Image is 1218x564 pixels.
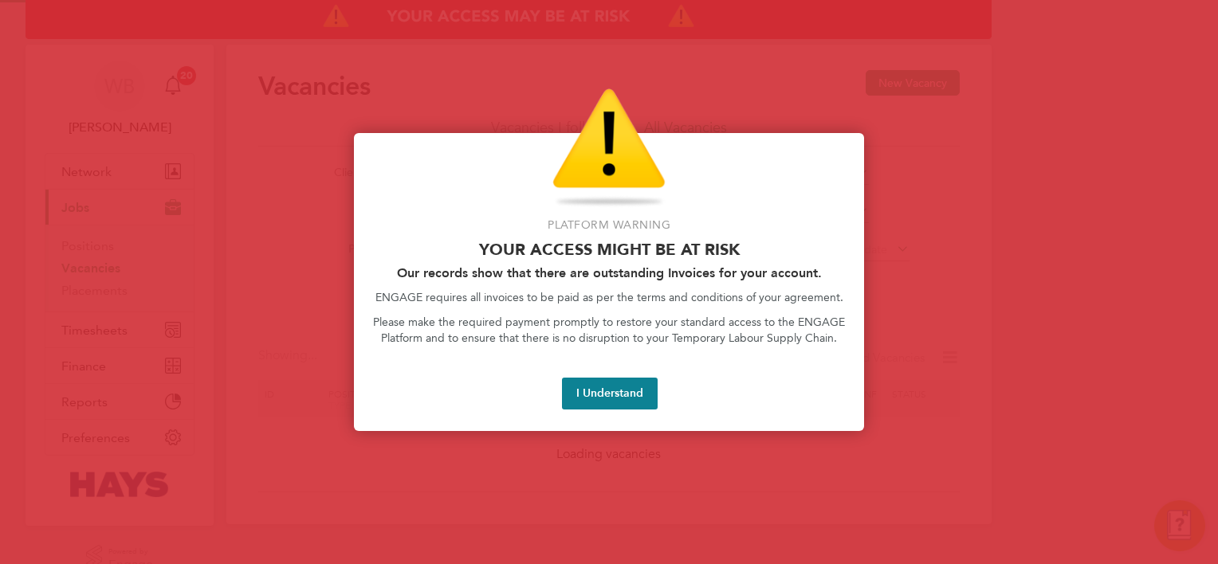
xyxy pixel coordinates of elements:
h2: Our records show that there are outstanding Invoices for your account. [373,265,845,280]
img: Warning Icon [552,88,666,208]
p: Your access might be at risk [373,240,845,259]
p: ENGAGE requires all invoices to be paid as per the terms and conditions of your agreement. [373,290,845,306]
button: I Understand [562,378,658,409]
div: Access At Risk [354,133,864,431]
p: Platform Warning [373,217,845,233]
p: Please make the required payment promptly to restore your standard access to the ENGAGE Platform ... [373,315,845,346]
